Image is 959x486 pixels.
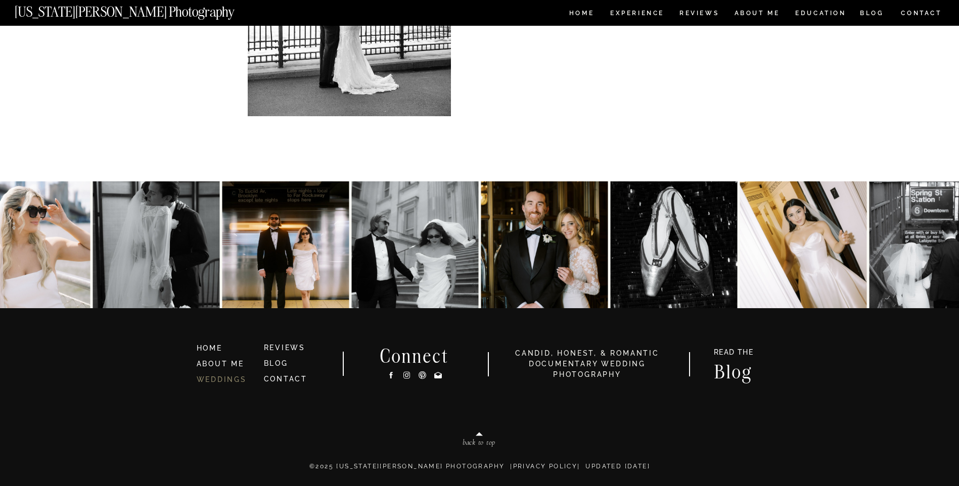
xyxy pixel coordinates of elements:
[610,181,737,308] img: Party 4 the Zarones
[734,10,780,19] a: ABOUT ME
[481,181,608,308] img: A&R at The Beekman
[794,10,847,19] a: EDUCATION
[351,181,478,308] img: Kat & Jett, NYC style
[264,344,306,352] a: REVIEWS
[740,181,866,308] img: Lauren 🤍
[367,347,462,363] h2: Connect
[709,349,759,359] a: READ THE
[679,10,717,19] a: REVIEWS
[197,343,255,354] a: HOME
[704,363,763,378] a: Blog
[420,439,539,450] a: back to top
[513,463,578,470] a: Privacy Policy
[503,348,672,380] h3: candid, honest, & romantic Documentary Wedding photography
[264,375,308,383] a: CONTACT
[15,5,268,14] a: [US_STATE][PERSON_NAME] Photography
[176,462,784,482] p: ©2025 [US_STATE][PERSON_NAME] PHOTOGRAPHY | | Updated [DATE]
[264,359,288,367] a: BLOG
[860,10,884,19] a: BLOG
[610,10,663,19] a: Experience
[900,8,942,19] a: CONTACT
[567,10,596,19] a: HOME
[93,181,219,308] img: Anna & Felipe — embracing the moment, and the magic follows.
[222,181,349,308] img: K&J
[197,375,247,383] a: WEDDINGS
[197,360,244,368] a: ABOUT ME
